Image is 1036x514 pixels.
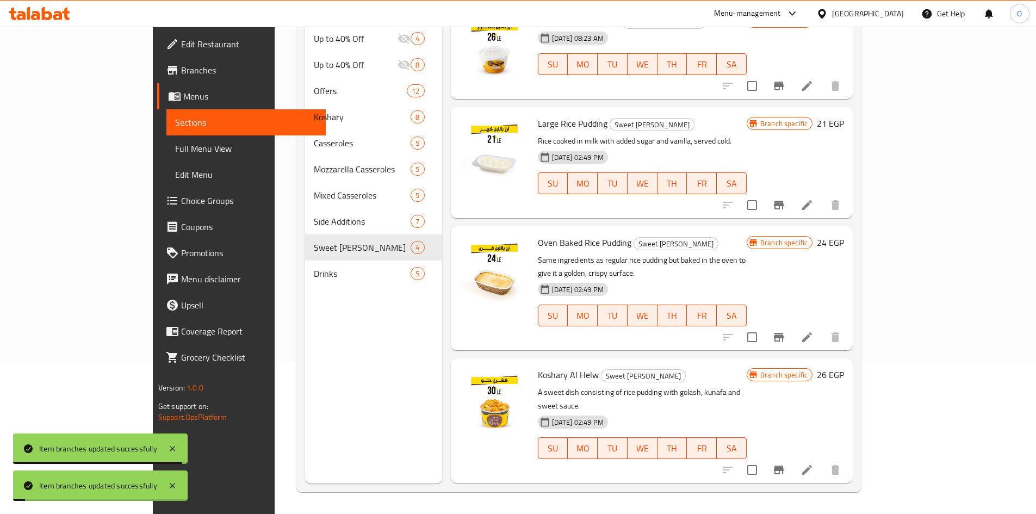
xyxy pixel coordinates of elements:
span: MO [572,441,593,456]
span: Casseroles [314,137,411,150]
h6: 30 EGP [817,14,844,29]
a: Menu disclaimer [157,266,326,292]
span: 12 [407,86,424,96]
p: Rice cooked in milk with added sugar and vanilla, served cold. [538,134,747,148]
span: Edit Restaurant [181,38,317,51]
img: Pumpkin Rice Budding [460,14,529,83]
span: WE [632,176,653,191]
h6: 24 EGP [817,235,844,250]
span: Coverage Report [181,325,317,338]
a: Menus [157,83,326,109]
a: Branches [157,57,326,83]
button: TH [657,305,687,326]
span: Koshary Al Helw [538,367,599,383]
a: Edit menu item [801,463,814,476]
button: TH [657,437,687,459]
span: [DATE] 02:49 PM [548,152,608,163]
div: Drinks5 [305,261,442,287]
button: SA [717,437,747,459]
span: FR [691,441,712,456]
span: 8 [411,112,424,122]
div: Koshary8 [305,104,442,130]
img: Oven Baked Rice Pudding [460,235,529,305]
a: Grocery Checklist [157,344,326,370]
div: Sweet [PERSON_NAME]4 [305,234,442,261]
span: Sweet [PERSON_NAME] [314,241,411,254]
span: SU [543,57,564,72]
span: Branches [181,64,317,77]
button: WE [628,305,657,326]
span: 5 [411,164,424,175]
span: SA [721,176,742,191]
div: items [411,32,424,45]
span: MO [572,57,593,72]
a: Coverage Report [157,318,326,344]
span: TH [662,176,683,191]
div: items [411,58,424,71]
div: Sweet Abo Samra [610,118,694,131]
span: Version: [158,381,185,395]
span: Get support on: [158,399,208,413]
span: FR [691,176,712,191]
button: TU [598,305,628,326]
a: Sections [166,109,326,135]
div: items [411,267,424,280]
span: 4 [411,34,424,44]
span: 1.0.0 [187,381,203,395]
span: Menus [183,90,317,103]
span: O [1017,8,1022,20]
span: MO [572,308,593,324]
span: Branch specific [756,119,812,129]
h6: 21 EGP [817,116,844,131]
button: SA [717,53,747,75]
a: Edit Restaurant [157,31,326,57]
span: TU [602,57,623,72]
a: Support.OpsPlatform [158,410,227,424]
button: TH [657,172,687,194]
button: MO [568,172,598,194]
span: SU [543,441,564,456]
div: Mixed Casseroles [314,189,411,202]
span: MO [572,176,593,191]
span: FR [691,57,712,72]
span: FR [691,308,712,324]
button: SU [538,305,568,326]
button: FR [687,437,717,459]
span: Coupons [181,220,317,233]
span: Choice Groups [181,194,317,207]
span: Sweet [PERSON_NAME] [601,370,685,382]
span: Upsell [181,299,317,312]
span: Up to 40% Off [314,58,398,71]
button: TU [598,172,628,194]
span: SU [543,176,564,191]
button: SU [538,53,568,75]
img: Large Rice Pudding [460,116,529,185]
button: Branch-specific-item [766,192,792,218]
button: TU [598,53,628,75]
button: MO [568,305,598,326]
a: Full Menu View [166,135,326,162]
span: WE [632,57,653,72]
button: delete [822,457,848,483]
span: Edit Menu [175,168,317,181]
span: Up to 40% Off [314,32,398,45]
span: Branch specific [756,370,812,380]
button: delete [822,73,848,99]
span: Grocery Checklist [181,351,317,364]
button: FR [687,53,717,75]
a: Choice Groups [157,188,326,214]
a: Edit menu item [801,331,814,344]
span: SA [721,57,742,72]
span: Drinks [314,267,411,280]
div: Up to 40% Off8 [305,52,442,78]
button: TU [598,437,628,459]
div: Sweet Abo Samra [601,369,686,382]
span: TU [602,441,623,456]
span: SU [543,308,564,324]
div: [GEOGRAPHIC_DATA] [832,8,904,20]
button: delete [822,324,848,350]
span: Promotions [181,246,317,259]
div: Sweet Abo Samra [634,237,718,250]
